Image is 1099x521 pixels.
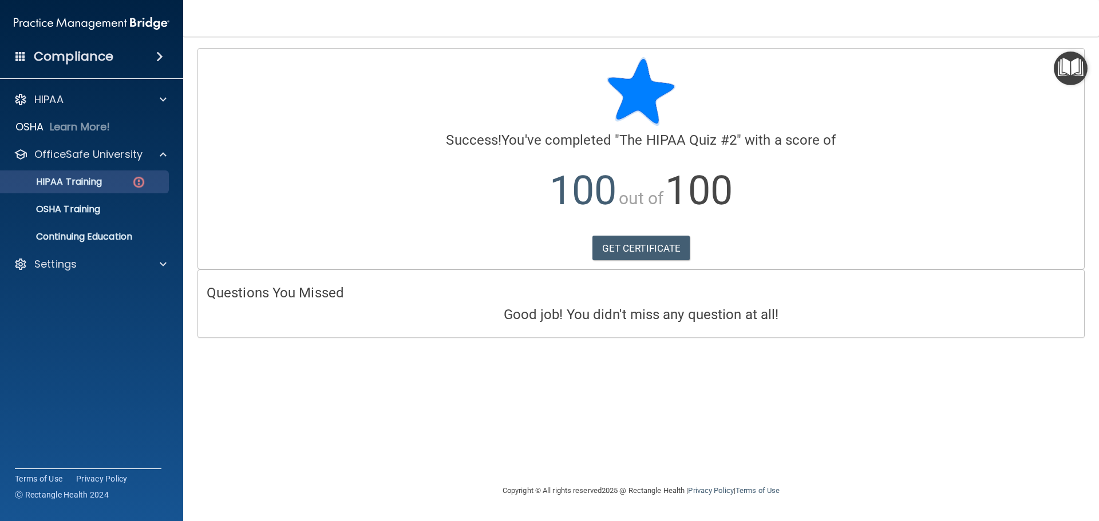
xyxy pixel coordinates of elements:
p: OfficeSafe University [34,148,143,161]
button: Open Resource Center [1054,51,1088,85]
iframe: Drift Widget Chat Controller [1042,442,1085,486]
img: PMB logo [14,12,169,35]
a: HIPAA [14,93,167,106]
a: Terms of Use [736,486,780,495]
span: out of [619,188,664,208]
a: Privacy Policy [688,486,733,495]
p: Settings [34,257,77,271]
p: HIPAA [34,93,64,106]
a: GET CERTIFICATE [592,236,690,261]
span: Success! [446,132,501,148]
a: Terms of Use [15,473,62,484]
p: Continuing Education [7,231,164,242]
a: OfficeSafe University [14,148,167,161]
h4: Good job! You didn't miss any question at all! [207,307,1076,322]
h4: You've completed " " with a score of [207,133,1076,148]
span: The HIPAA Quiz #2 [619,132,737,148]
p: OSHA [15,120,44,134]
div: Copyright © All rights reserved 2025 @ Rectangle Health | | [432,472,850,509]
a: Privacy Policy [76,473,128,484]
h4: Compliance [34,49,113,65]
a: Settings [14,257,167,271]
span: Ⓒ Rectangle Health 2024 [15,489,109,500]
span: 100 [665,167,732,214]
img: blue-star-rounded.9d042014.png [607,57,675,126]
h4: Questions You Missed [207,285,1076,300]
p: OSHA Training [7,204,100,215]
p: HIPAA Training [7,176,102,188]
img: danger-circle.6113f641.png [132,175,146,189]
p: Learn More! [50,120,110,134]
span: 100 [549,167,616,214]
